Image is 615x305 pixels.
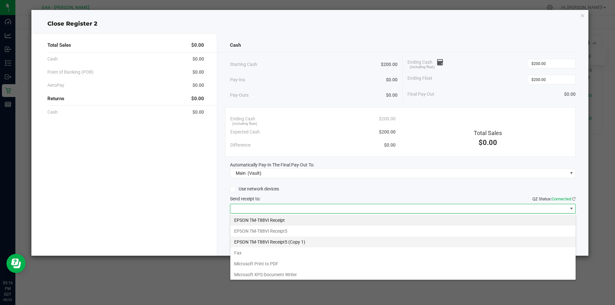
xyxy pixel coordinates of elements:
span: Connected [552,197,571,201]
span: $0.00 [193,82,204,89]
span: Cash [47,109,58,116]
span: $0.00 [386,76,398,83]
span: Pay-Outs [230,92,249,99]
div: Close Register 2 [31,20,589,28]
span: $0.00 [191,42,204,49]
div: Returns [47,92,204,106]
span: Starting Cash [230,61,257,68]
li: Microsoft Print to PDF [230,258,576,269]
span: Total Sales [47,42,71,49]
span: Point of Banking (POB) [47,69,94,76]
span: $0.00 [479,139,497,147]
span: $0.00 [384,142,396,148]
span: Cash [230,42,241,49]
span: Ending Float [407,75,432,84]
span: Automatically Pay-In The Final Pay-Out To: [230,162,314,167]
span: $0.00 [193,56,204,62]
span: $200.00 [379,129,396,135]
span: Send receipt to: [230,196,260,201]
span: $0.00 [386,92,398,99]
label: Use network devices [230,186,279,192]
span: $200.00 [381,61,398,68]
span: $0.00 [191,95,204,102]
li: Fax [230,247,576,258]
span: Expected Cash [230,129,260,135]
span: QZ Status: [532,197,576,201]
span: Main [236,171,246,176]
li: EPSON TM-T88VI Receipt5 (Copy 1) [230,237,576,247]
span: Total Sales [474,130,502,136]
li: Microsoft XPS Document Writer [230,269,576,280]
span: AeroPay [47,82,64,89]
span: Final Pay-Out [407,91,434,98]
iframe: Resource center [6,254,26,273]
li: EPSON TM-T88VI Receipt5 [230,226,576,237]
span: Pay-Ins [230,76,245,83]
span: $0.00 [564,91,576,98]
span: (including float) [410,65,435,70]
span: (including float) [232,121,257,127]
span: Cash [47,56,58,62]
span: $0.00 [193,109,204,116]
span: Difference [230,142,250,148]
span: $0.00 [193,69,204,76]
span: $200.00 [379,116,396,122]
li: EPSON TM-T88VI Receipt [230,215,576,226]
span: Ending Cash [407,59,443,68]
span: Ending Cash [230,116,255,122]
span: (Vault) [248,171,261,176]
